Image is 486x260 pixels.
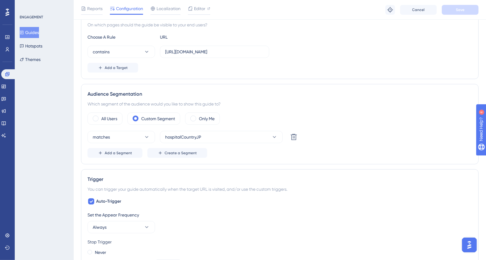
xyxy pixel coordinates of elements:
span: Add a Segment [105,151,132,155]
div: You can trigger your guide automatically when the target URL is visited, and/or use the custom tr... [87,185,472,193]
button: Cancel [400,5,437,15]
label: Custom Segment [141,115,175,122]
button: Guides [20,27,39,38]
div: Choose A Rule [87,33,155,41]
div: Which segment of the audience would you like to show this guide to? [87,100,472,108]
span: Localization [157,5,181,12]
span: Configuration [116,5,143,12]
div: On which pages should the guide be visible to your end users? [87,21,472,29]
span: Always [93,224,107,231]
span: Add a Target [105,65,128,70]
span: Create a Segment [165,151,197,155]
div: Stop Trigger [87,238,472,246]
button: Themes [20,54,41,65]
button: Hotspots [20,40,42,52]
div: Set the Appear Frequency [87,211,472,219]
label: Only Me [199,115,215,122]
span: matches [93,133,110,141]
span: contains [93,48,110,55]
button: Always [87,221,155,233]
button: Add a Target [87,63,138,73]
span: Auto-Trigger [96,198,121,205]
button: matches [87,131,155,143]
span: hospitalCountryJP [165,133,201,141]
button: hospitalCountryJP [160,131,283,143]
span: Editor [194,5,205,12]
iframe: UserGuiding AI Assistant Launcher [460,236,479,254]
button: Add a Segment [87,148,142,158]
span: Reports [87,5,103,12]
div: 4 [43,3,45,8]
label: Never [95,249,106,256]
label: All Users [101,115,117,122]
button: Create a Segment [147,148,207,158]
span: Save [456,7,465,12]
div: Trigger [87,176,472,183]
div: Audience Segmentation [87,90,472,98]
span: Need Help? [14,2,38,9]
div: URL [160,33,227,41]
button: Save [442,5,479,15]
button: contains [87,46,155,58]
div: ENGAGEMENT [20,15,43,20]
span: Cancel [412,7,425,12]
input: yourwebsite.com/path [165,48,264,55]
